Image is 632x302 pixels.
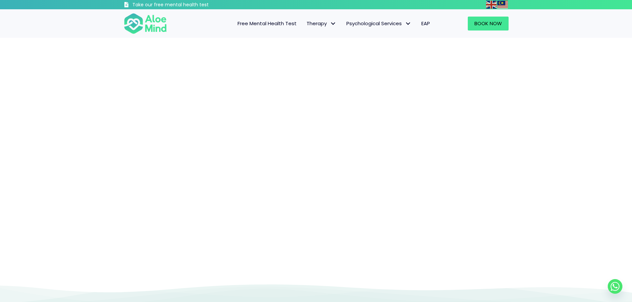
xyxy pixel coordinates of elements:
a: Book Now [468,17,509,30]
a: Free Mental Health Test [233,17,302,30]
span: Therapy: submenu [328,19,338,29]
a: EAP [416,17,435,30]
iframe: null [124,69,509,268]
a: Psychological ServicesPsychological Services: submenu [341,17,416,30]
span: Book Now [474,20,502,27]
span: Psychological Services [346,20,411,27]
span: Therapy [307,20,336,27]
a: TherapyTherapy: submenu [302,17,341,30]
img: en [486,1,497,9]
img: ms [497,1,508,9]
a: English [486,1,497,8]
a: Take our free mental health test [124,2,244,9]
h3: Take our free mental health test [132,2,244,8]
span: Psychological Services: submenu [403,19,413,29]
a: Malay [497,1,509,8]
span: Free Mental Health Test [238,20,297,27]
img: Aloe mind Logo [124,13,167,34]
a: Whatsapp [608,279,622,294]
span: EAP [421,20,430,27]
nav: Menu [176,17,435,30]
